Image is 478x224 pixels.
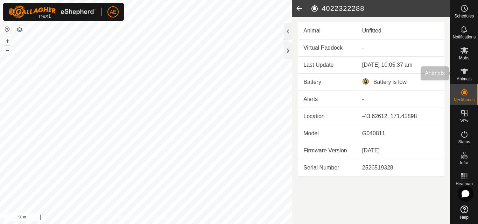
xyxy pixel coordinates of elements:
div: G040811 [362,129,439,138]
td: Model [298,125,357,142]
button: + [3,37,12,45]
span: Neckbands [454,98,475,102]
div: -43.62612, 171.45898 [362,112,439,121]
button: – [3,46,12,54]
span: Animals [457,77,472,81]
app-display-virtual-paddock-transition: - [362,45,364,51]
td: Last Update [298,57,357,74]
div: Unfitted [362,27,439,35]
span: AE [110,8,117,16]
span: Schedules [454,14,474,18]
td: - [357,91,444,108]
button: Reset Map [3,25,12,34]
img: Gallagher Logo [8,6,96,18]
span: Status [458,140,470,144]
td: Serial Number [298,159,357,176]
span: Mobs [459,56,469,60]
div: [DATE] [362,146,439,155]
td: Animal [298,22,357,39]
td: Battery [298,74,357,91]
a: Help [450,203,478,222]
div: [DATE] 10:05:37 am [362,61,439,69]
td: Alerts [298,91,357,108]
td: Location [298,108,357,125]
div: 2526519328 [362,164,439,172]
a: Privacy Policy [119,215,145,221]
span: Infra [460,161,468,165]
h2: 4022322288 [310,4,450,13]
span: VPs [460,119,468,123]
td: Firmware Version [298,142,357,159]
span: Notifications [453,35,476,39]
div: Battery is low. [362,78,439,86]
td: Virtual Paddock [298,39,357,57]
a: Contact Us [153,215,174,221]
button: Map Layers [15,26,24,34]
span: Help [460,215,469,219]
span: Heatmap [456,182,473,186]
